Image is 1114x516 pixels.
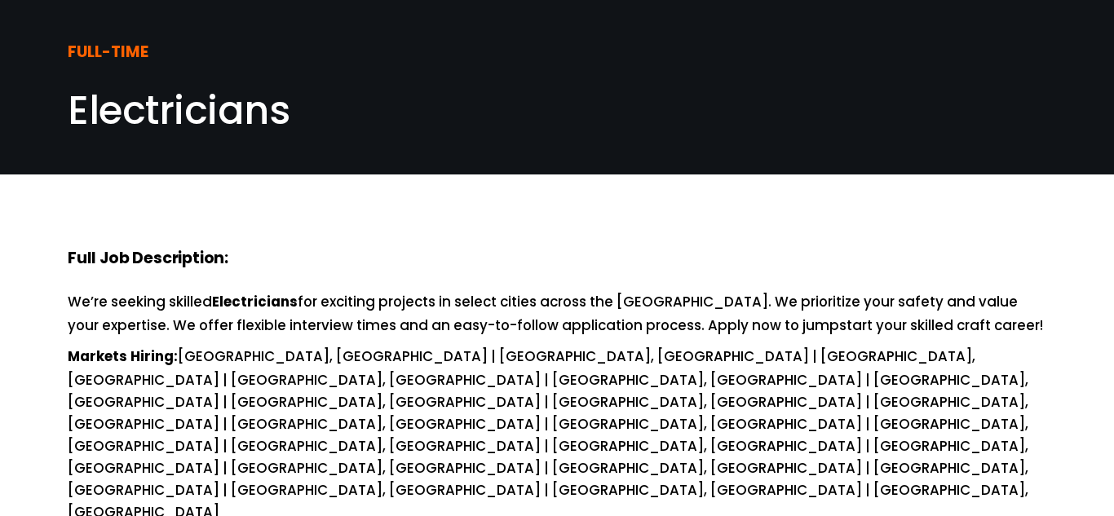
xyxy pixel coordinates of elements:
strong: Markets Hiring: [68,346,178,369]
strong: Electricians [212,291,298,315]
strong: FULL-TIME [68,40,148,67]
span: Electricians [68,83,290,138]
p: We’re seeking skilled for exciting projects in select cities across the [GEOGRAPHIC_DATA]. We pri... [68,291,1046,337]
strong: Full Job Description: [68,246,228,273]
